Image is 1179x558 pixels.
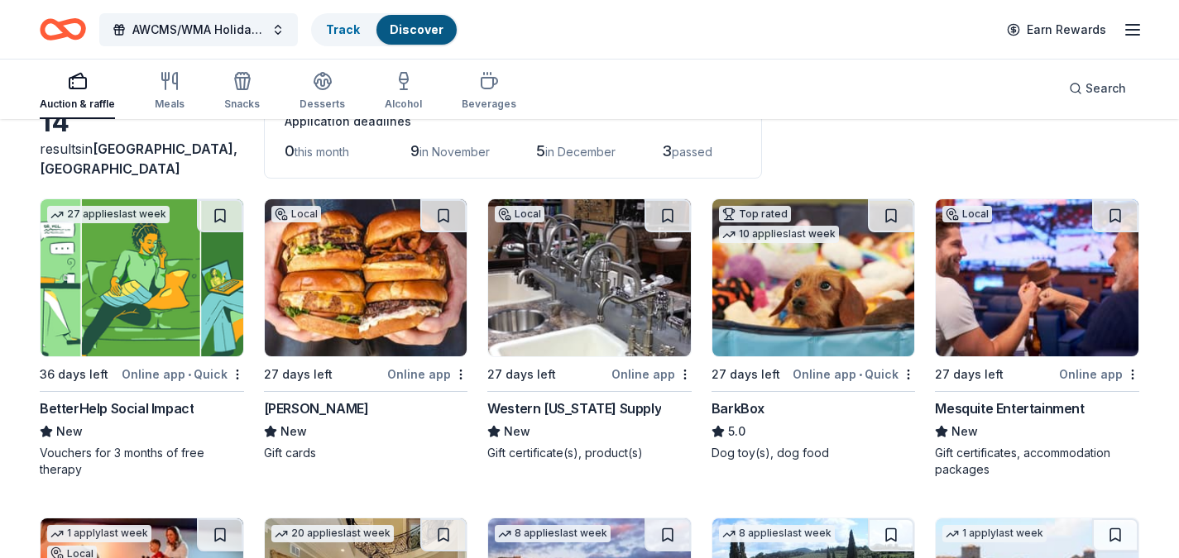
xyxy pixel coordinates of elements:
[935,398,1084,418] div: Mesquite Entertainment
[40,141,237,177] span: in
[545,145,616,159] span: in December
[224,98,260,111] div: Snacks
[40,398,194,418] div: BetterHelp Social Impact
[1059,364,1139,384] div: Online app
[611,364,692,384] div: Online app
[462,98,516,111] div: Beverages
[942,206,992,222] div: Local
[719,206,791,222] div: Top rated
[40,106,244,139] div: 14
[285,142,295,160] span: 0
[387,364,467,384] div: Online app
[285,112,741,131] div: Application deadlines
[504,422,530,441] span: New
[40,445,244,478] div: Vouchers for 3 months of free therapy
[1086,79,1126,98] span: Search
[264,198,468,461] a: Image for Royce Local27 days leftOnline app[PERSON_NAME]NewGift cards
[295,145,349,159] span: this month
[935,445,1139,478] div: Gift certificates, accommodation packages
[264,445,468,461] div: Gift cards
[40,98,115,111] div: Auction & raffle
[419,145,490,159] span: in November
[41,199,243,356] img: Image for BetterHelp Social Impact
[385,98,422,111] div: Alcohol
[712,199,915,356] img: Image for BarkBox
[390,22,443,36] a: Discover
[40,365,108,384] div: 36 days left
[410,142,419,160] span: 9
[935,365,1004,384] div: 27 days left
[40,64,115,119] button: Auction & raffle
[462,64,516,119] button: Beverages
[1056,72,1139,105] button: Search
[712,445,916,461] div: Dog toy(s), dog food
[385,64,422,119] button: Alcohol
[728,422,745,441] span: 5.0
[672,145,712,159] span: passed
[942,525,1047,542] div: 1 apply last week
[326,22,360,36] a: Track
[487,365,556,384] div: 27 days left
[951,422,978,441] span: New
[300,64,345,119] button: Desserts
[40,139,244,179] div: results
[280,422,307,441] span: New
[311,13,458,46] button: TrackDiscover
[487,445,692,461] div: Gift certificate(s), product(s)
[264,365,333,384] div: 27 days left
[300,98,345,111] div: Desserts
[188,368,191,381] span: •
[265,199,467,356] img: Image for Royce
[935,198,1139,478] a: Image for Mesquite EntertainmentLocal27 days leftOnline appMesquite EntertainmentNewGift certific...
[99,13,298,46] button: AWCMS/WMA Holiday Luncheon
[47,206,170,223] div: 27 applies last week
[936,199,1138,356] img: Image for Mesquite Entertainment
[488,199,691,356] img: Image for Western Nevada Supply
[859,368,862,381] span: •
[495,206,544,222] div: Local
[997,15,1116,45] a: Earn Rewards
[264,398,369,418] div: [PERSON_NAME]
[719,226,839,243] div: 10 applies last week
[495,525,611,542] div: 8 applies last week
[536,142,545,160] span: 5
[40,10,86,49] a: Home
[271,525,394,542] div: 20 applies last week
[712,398,764,418] div: BarkBox
[56,422,83,441] span: New
[271,206,321,222] div: Local
[132,20,265,40] span: AWCMS/WMA Holiday Luncheon
[47,525,151,542] div: 1 apply last week
[224,64,260,119] button: Snacks
[40,198,244,478] a: Image for BetterHelp Social Impact27 applieslast week36 days leftOnline app•QuickBetterHelp Socia...
[793,364,915,384] div: Online app Quick
[487,398,661,418] div: Western [US_STATE] Supply
[487,198,692,461] a: Image for Western Nevada SupplyLocal27 days leftOnline appWestern [US_STATE] SupplyNewGift certif...
[40,141,237,177] span: [GEOGRAPHIC_DATA], [GEOGRAPHIC_DATA]
[155,64,185,119] button: Meals
[712,198,916,461] a: Image for BarkBoxTop rated10 applieslast week27 days leftOnline app•QuickBarkBox5.0Dog toy(s), do...
[122,364,244,384] div: Online app Quick
[719,525,835,542] div: 8 applies last week
[155,98,185,111] div: Meals
[712,365,780,384] div: 27 days left
[662,142,672,160] span: 3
